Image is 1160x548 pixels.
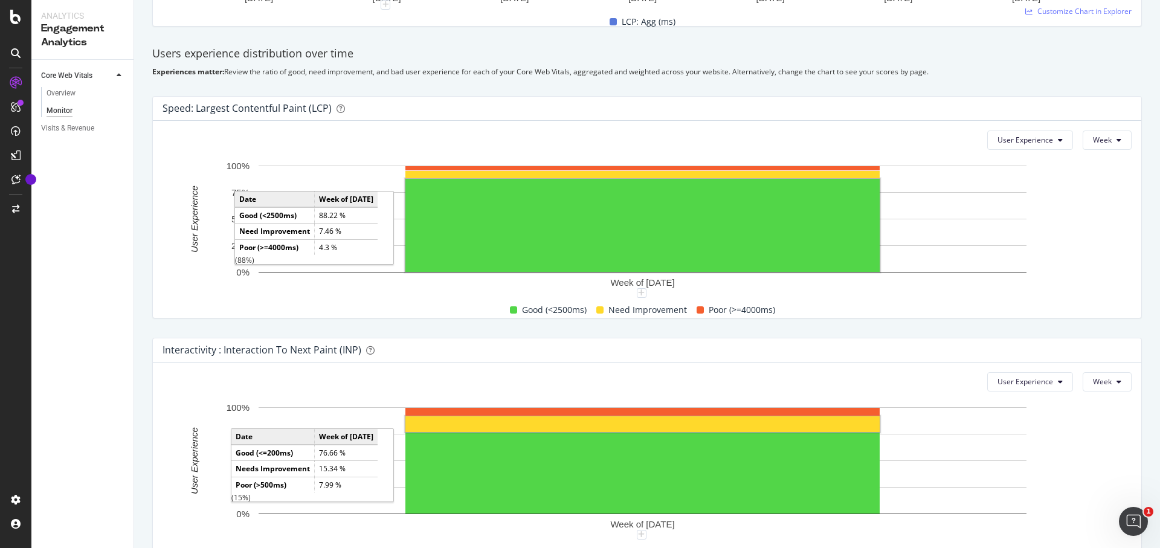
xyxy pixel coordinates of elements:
div: Tooltip anchor [25,174,36,185]
button: User Experience [987,372,1073,392]
svg: A chart. [163,401,1123,535]
text: 100% [227,161,250,171]
a: Monitor [47,105,125,117]
a: Overview [47,87,125,100]
span: User Experience [997,135,1053,145]
div: Core Web Vitals [41,69,92,82]
span: LCP: Agg (ms) [622,15,675,29]
span: Poor (>=4000ms) [709,303,775,317]
text: 50% [231,456,250,466]
text: 25% [231,482,250,492]
div: Analytics [41,10,124,22]
div: Monitor [47,105,72,117]
b: Experiences matter: [152,66,224,77]
iframe: Intercom live chat [1119,507,1148,536]
text: 75% [231,187,250,198]
div: plus [637,288,646,298]
div: Engagement Analytics [41,22,124,50]
text: 100% [227,402,250,413]
span: Customize Chart in Explorer [1037,6,1132,16]
span: Week [1093,135,1112,145]
span: Week [1093,376,1112,387]
div: Users experience distribution over time [152,46,1142,62]
span: Good (<2500ms) [522,303,587,317]
a: Core Web Vitals [41,69,113,82]
div: Visits & Revenue [41,122,94,135]
span: User Experience [997,376,1053,387]
button: Week [1083,372,1132,392]
text: 75% [231,429,250,439]
div: Review the ratio of good, need improvement, and bad user experience for each of your Core Web Vit... [152,66,1142,77]
a: Visits & Revenue [41,122,125,135]
text: Week of [DATE] [610,277,674,288]
span: 1 [1144,507,1153,517]
text: 25% [231,240,250,251]
text: User Experience [189,185,199,253]
text: User Experience [189,427,199,494]
div: Overview [47,87,76,100]
span: Need Improvement [608,303,687,317]
div: Interactivity : Interaction to Next Paint (INP) [163,344,361,356]
svg: A chart. [163,160,1123,293]
a: Customize Chart in Explorer [1025,6,1132,16]
text: Week of [DATE] [610,519,674,529]
text: 0% [236,509,250,519]
div: plus [637,530,646,540]
div: Speed: Largest Contentful Paint (LCP) [163,102,332,114]
text: 50% [231,214,250,224]
button: Week [1083,131,1132,150]
text: 0% [236,267,250,277]
button: User Experience [987,131,1073,150]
